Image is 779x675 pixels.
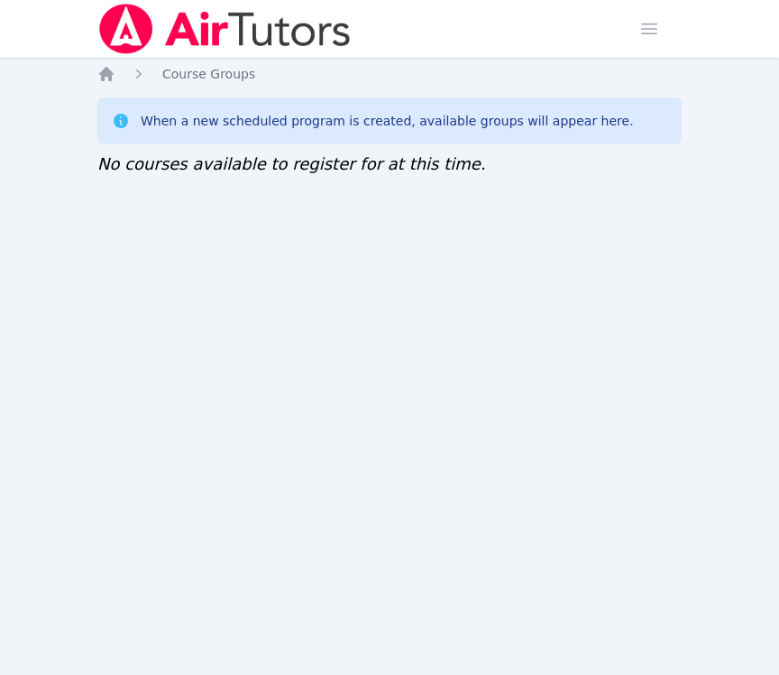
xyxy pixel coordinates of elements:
[141,112,634,130] div: When a new scheduled program is created, available groups will appear here.
[97,154,486,173] span: No courses available to register for at this time.
[97,4,353,54] img: Air Tutors
[162,65,255,83] a: Course Groups
[97,65,682,83] nav: Breadcrumb
[162,67,255,81] span: Course Groups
